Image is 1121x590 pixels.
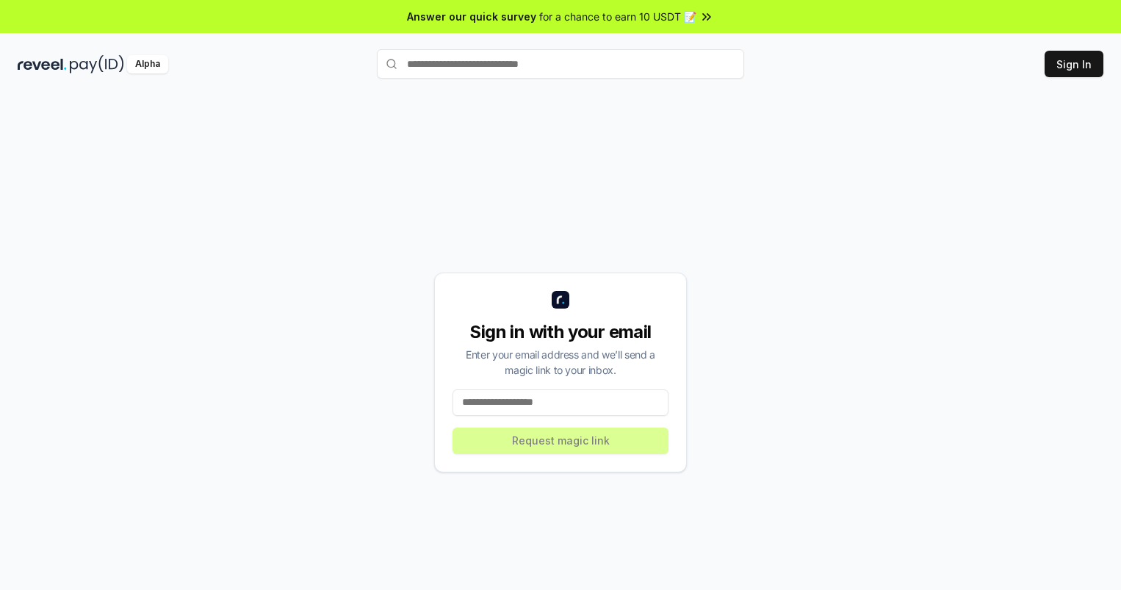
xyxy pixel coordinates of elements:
div: Alpha [127,55,168,73]
div: Enter your email address and we’ll send a magic link to your inbox. [453,347,668,378]
div: Sign in with your email [453,320,668,344]
button: Sign In [1045,51,1103,77]
img: pay_id [70,55,124,73]
img: reveel_dark [18,55,67,73]
span: Answer our quick survey [407,9,536,24]
img: logo_small [552,291,569,309]
span: for a chance to earn 10 USDT 📝 [539,9,696,24]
